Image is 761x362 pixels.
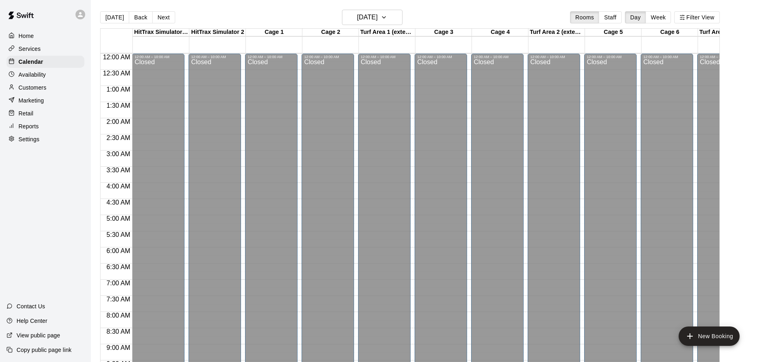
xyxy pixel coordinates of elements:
[6,56,84,68] a: Calendar
[105,183,132,190] span: 4:00 AM
[643,55,691,59] div: 12:00 AM – 10:00 AM
[6,43,84,55] a: Services
[105,231,132,238] span: 5:30 AM
[19,135,40,143] p: Settings
[361,55,408,59] div: 12:00 AM – 10:00 AM
[472,29,528,36] div: Cage 4
[17,331,60,339] p: View public page
[105,118,132,125] span: 2:00 AM
[17,317,47,325] p: Help Center
[642,29,698,36] div: Cage 6
[247,55,295,59] div: 12:00 AM – 10:00 AM
[474,55,521,59] div: 12:00 AM – 10:00 AM
[530,55,578,59] div: 12:00 AM – 10:00 AM
[599,11,622,23] button: Staff
[19,45,41,53] p: Services
[191,55,239,59] div: 12:00 AM – 10:00 AM
[417,55,465,59] div: 12:00 AM – 10:00 AM
[19,122,39,130] p: Reports
[134,55,182,59] div: 12:00 AM – 10:00 AM
[101,54,132,61] span: 12:00 AM
[101,70,132,77] span: 12:30 AM
[6,69,84,81] a: Availability
[6,107,84,119] a: Retail
[129,11,153,23] button: Back
[359,29,415,36] div: Turf Area 1 (extension)
[19,58,43,66] p: Calendar
[105,215,132,222] span: 5:00 AM
[6,120,84,132] a: Reports
[246,29,302,36] div: Cage 1
[700,55,747,59] div: 12:00 AM – 10:00 AM
[19,32,34,40] p: Home
[105,102,132,109] span: 1:30 AM
[105,328,132,335] span: 8:30 AM
[105,86,132,93] span: 1:00 AM
[585,29,642,36] div: Cage 5
[100,11,129,23] button: [DATE]
[105,247,132,254] span: 6:00 AM
[679,326,740,346] button: add
[19,84,46,92] p: Customers
[646,11,671,23] button: Week
[302,29,359,36] div: Cage 2
[570,11,599,23] button: Rooms
[17,346,71,354] p: Copy public page link
[674,11,719,23] button: Filter View
[189,29,246,36] div: HitTrax Simulator 2
[415,29,472,36] div: Cage 3
[19,96,44,105] p: Marketing
[105,344,132,351] span: 9:00 AM
[587,55,634,59] div: 12:00 AM – 10:00 AM
[105,312,132,319] span: 8:00 AM
[342,10,403,25] button: [DATE]
[6,82,84,94] a: Customers
[19,71,46,79] p: Availability
[105,296,132,303] span: 7:30 AM
[6,133,84,145] a: Settings
[698,29,755,36] div: Turf Area 3 (extension)
[17,302,45,310] p: Contact Us
[6,30,84,42] a: Home
[105,264,132,270] span: 6:30 AM
[105,280,132,287] span: 7:00 AM
[105,199,132,206] span: 4:30 AM
[528,29,585,36] div: Turf Area 2 (extension)
[105,151,132,157] span: 3:00 AM
[105,167,132,174] span: 3:30 AM
[304,55,352,59] div: 12:00 AM – 10:00 AM
[357,12,377,23] h6: [DATE]
[133,29,189,36] div: HitTrax Simulator & Turf Area
[625,11,646,23] button: Day
[19,109,34,117] p: Retail
[6,94,84,107] a: Marketing
[152,11,175,23] button: Next
[105,134,132,141] span: 2:30 AM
